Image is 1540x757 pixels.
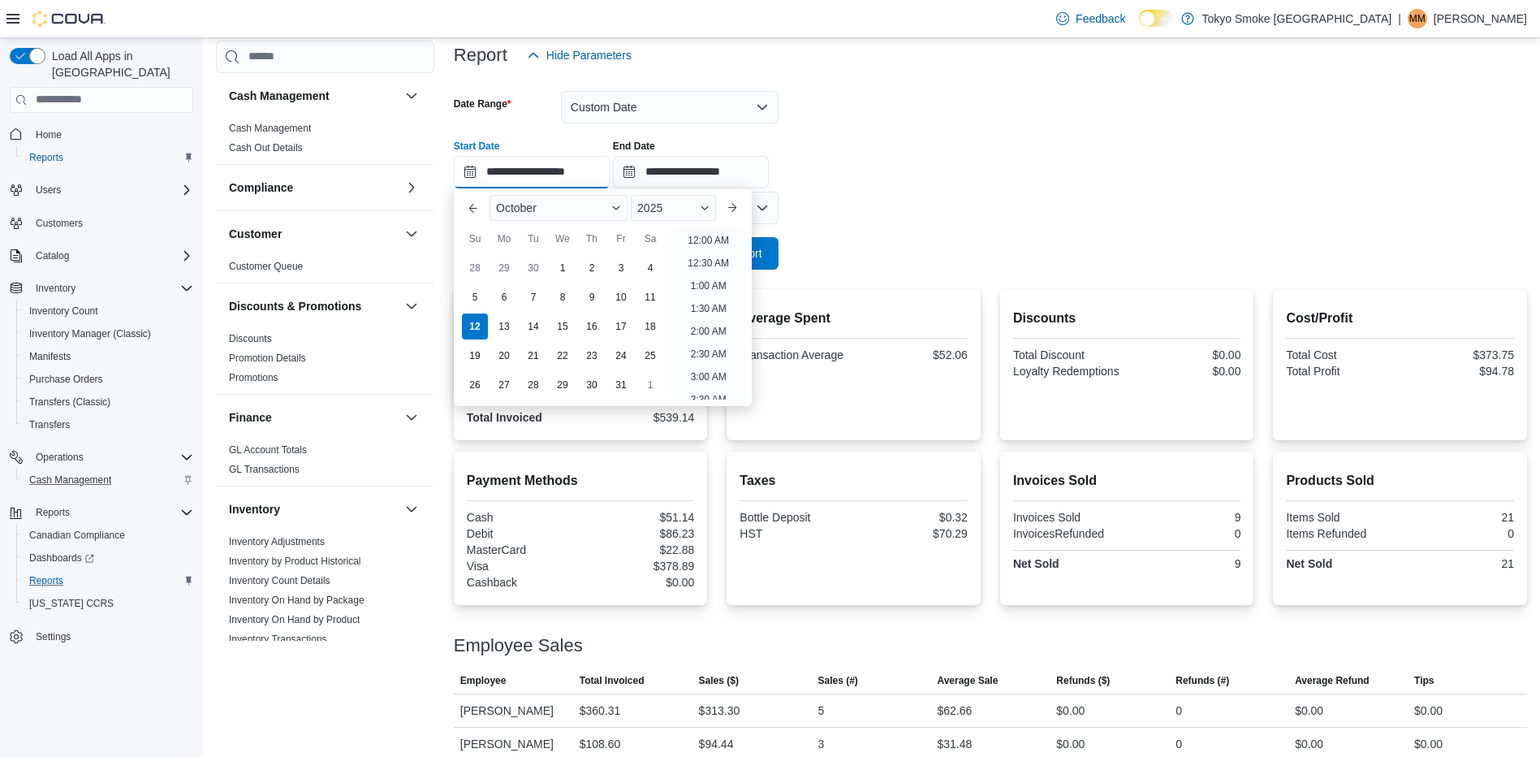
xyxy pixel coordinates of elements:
[1404,527,1514,540] div: 0
[462,314,488,340] div: day-12
[699,701,740,720] div: $313.30
[1139,10,1173,27] input: Dark Mode
[608,284,634,310] div: day-10
[520,284,546,310] div: day-7
[613,156,769,188] input: Press the down key to open a popover containing a calendar.
[740,309,968,328] h2: Average Spent
[229,88,399,104] button: Cash Management
[857,511,968,524] div: $0.32
[550,372,576,398] div: day-29
[229,333,272,344] a: Discounts
[496,201,537,214] span: October
[579,226,605,252] div: Th
[1286,511,1396,524] div: Items Sold
[684,390,732,409] li: 3:30 AM
[462,284,488,310] div: day-5
[23,526,193,545] span: Canadian Compliance
[229,261,303,272] a: Customer Queue
[1056,734,1085,754] div: $0.00
[1013,557,1059,570] strong: Net Sold
[23,301,193,321] span: Inventory Count
[681,231,735,250] li: 12:00 AM
[1408,9,1427,28] div: Matthew Marshall
[579,255,605,281] div: day-2
[216,119,434,164] div: Cash Management
[520,39,638,71] button: Hide Parameters
[29,246,75,266] button: Catalog
[681,253,735,273] li: 12:30 AM
[467,543,577,556] div: MasterCard
[29,180,67,200] button: Users
[671,227,745,400] ul: Time
[23,548,193,568] span: Dashboards
[29,373,103,386] span: Purchase Orders
[491,255,517,281] div: day-29
[454,45,507,65] h3: Report
[520,314,546,340] div: day-14
[29,418,70,431] span: Transfers
[740,511,850,524] div: Bottle Deposit
[36,506,70,519] span: Reports
[1076,11,1125,27] span: Feedback
[520,226,546,252] div: Tu
[229,556,361,567] a: Inventory by Product Historical
[23,548,101,568] a: Dashboards
[23,415,193,435] span: Transfers
[467,411,542,424] strong: Total Invoiced
[1414,674,1434,687] span: Tips
[491,284,517,310] div: day-6
[36,184,61,197] span: Users
[16,413,200,436] button: Transfers
[1056,701,1085,720] div: $0.00
[36,217,83,230] span: Customers
[229,594,365,607] span: Inventory On Hand by Package
[16,569,200,592] button: Reports
[491,343,517,369] div: day-20
[467,576,577,589] div: Cashback
[229,501,399,517] button: Inventory
[454,97,511,110] label: Date Range
[10,116,193,691] nav: Complex example
[1434,9,1527,28] p: [PERSON_NAME]
[16,391,200,413] button: Transfers (Classic)
[637,255,663,281] div: day-4
[637,314,663,340] div: day-18
[3,123,200,146] button: Home
[637,343,663,369] div: day-25
[16,469,200,491] button: Cash Management
[23,526,132,545] a: Canadian Compliance
[16,368,200,391] button: Purchase Orders
[1414,734,1443,754] div: $0.00
[550,284,576,310] div: day-8
[229,226,399,242] button: Customer
[45,48,193,80] span: Load All Apps in [GEOGRAPHIC_DATA]
[818,734,825,754] div: 3
[29,305,98,318] span: Inventory Count
[229,574,330,587] span: Inventory Count Details
[584,411,694,424] div: $539.14
[740,527,850,540] div: HST
[561,91,779,123] button: Custom Date
[1175,734,1182,754] div: 0
[23,324,193,344] span: Inventory Manager (Classic)
[550,226,576,252] div: We
[490,195,628,221] div: Button. Open the month selector. October is currently selected.
[23,392,117,412] a: Transfers (Classic)
[1056,674,1110,687] span: Refunds ($)
[462,226,488,252] div: Su
[462,255,488,281] div: day-28
[467,511,577,524] div: Cash
[3,625,200,648] button: Settings
[684,299,732,318] li: 1:30 AM
[229,352,306,365] span: Promotion Details
[584,543,694,556] div: $22.88
[460,253,665,400] div: October, 2025
[229,536,325,547] a: Inventory Adjustments
[23,470,118,490] a: Cash Management
[608,372,634,398] div: day-31
[229,122,311,135] span: Cash Management
[637,372,663,398] div: day-1
[36,451,84,464] span: Operations
[460,195,486,221] button: Previous Month
[16,146,200,169] button: Reports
